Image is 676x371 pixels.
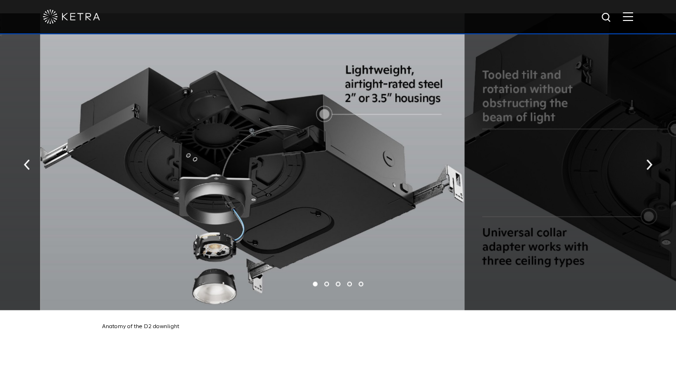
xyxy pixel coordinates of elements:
img: arrow-right-black.svg [646,160,652,170]
img: ketra-logo-2019-white [43,10,100,24]
div: Anatomy of the D2 downlight [92,322,588,332]
img: Hamburger%20Nav.svg [623,12,633,21]
img: search icon [601,12,613,24]
img: arrow-left-black.svg [24,160,30,170]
